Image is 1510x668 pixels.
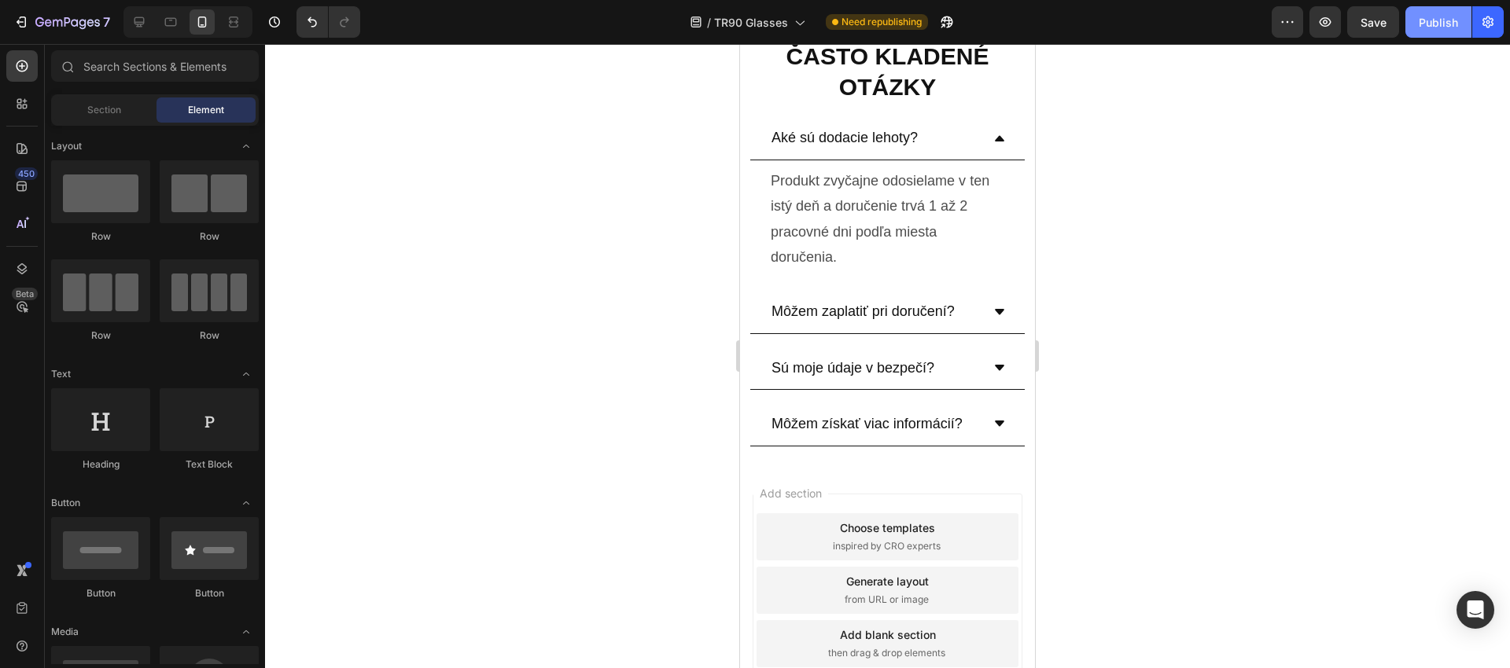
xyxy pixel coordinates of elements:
[1347,6,1399,38] button: Save
[15,167,38,180] div: 450
[234,619,259,644] span: Toggle open
[160,586,259,600] div: Button
[51,457,150,472] div: Heading
[51,50,259,82] input: Search Sections & Elements
[6,6,117,38] button: 7
[740,44,1035,668] iframe: Design area
[51,496,80,510] span: Button
[160,229,259,244] div: Row
[51,367,71,381] span: Text
[160,328,259,343] div: Row
[51,328,150,343] div: Row
[234,134,259,159] span: Toggle open
[103,13,110,31] p: 7
[842,15,922,29] span: Need republishing
[714,14,788,31] span: TR90 Glasses
[707,14,711,31] span: /
[87,103,121,117] span: Section
[12,288,38,300] div: Beta
[51,229,150,244] div: Row
[296,6,360,38] div: Undo/Redo
[234,362,259,387] span: Toggle open
[1405,6,1471,38] button: Publish
[1457,591,1494,629] div: Open Intercom Messenger
[1361,16,1387,29] span: Save
[234,490,259,516] span: Toggle open
[51,625,79,639] span: Media
[51,586,150,600] div: Button
[160,457,259,472] div: Text Block
[51,139,82,153] span: Layout
[1419,14,1458,31] div: Publish
[188,103,224,117] span: Element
